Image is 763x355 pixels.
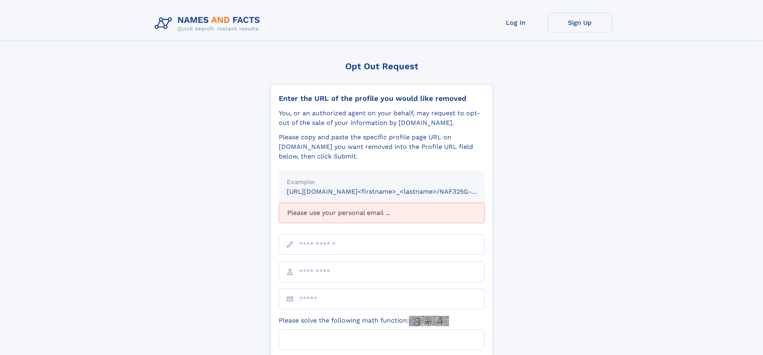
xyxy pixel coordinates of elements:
label: Please solve the following math function: [279,316,449,326]
div: Example: [287,177,477,187]
img: Logo Names and Facts [151,13,267,34]
small: [URL][DOMAIN_NAME]<firstname>_<lastname>/NAF325G-xxxxxxxx [287,188,500,195]
a: Sign Up [548,13,612,32]
div: Please use your personal email ... [279,203,485,223]
div: Opt Out Request [270,61,493,71]
a: Log In [484,13,548,32]
div: Please copy and paste the specific profile page URL on [DOMAIN_NAME] you want removed into the Pr... [279,132,485,161]
div: You, or an authorized agent on your behalf, may request to opt-out of the sale of your informatio... [279,108,485,128]
div: Enter the URL of the profile you would like removed [279,94,485,103]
